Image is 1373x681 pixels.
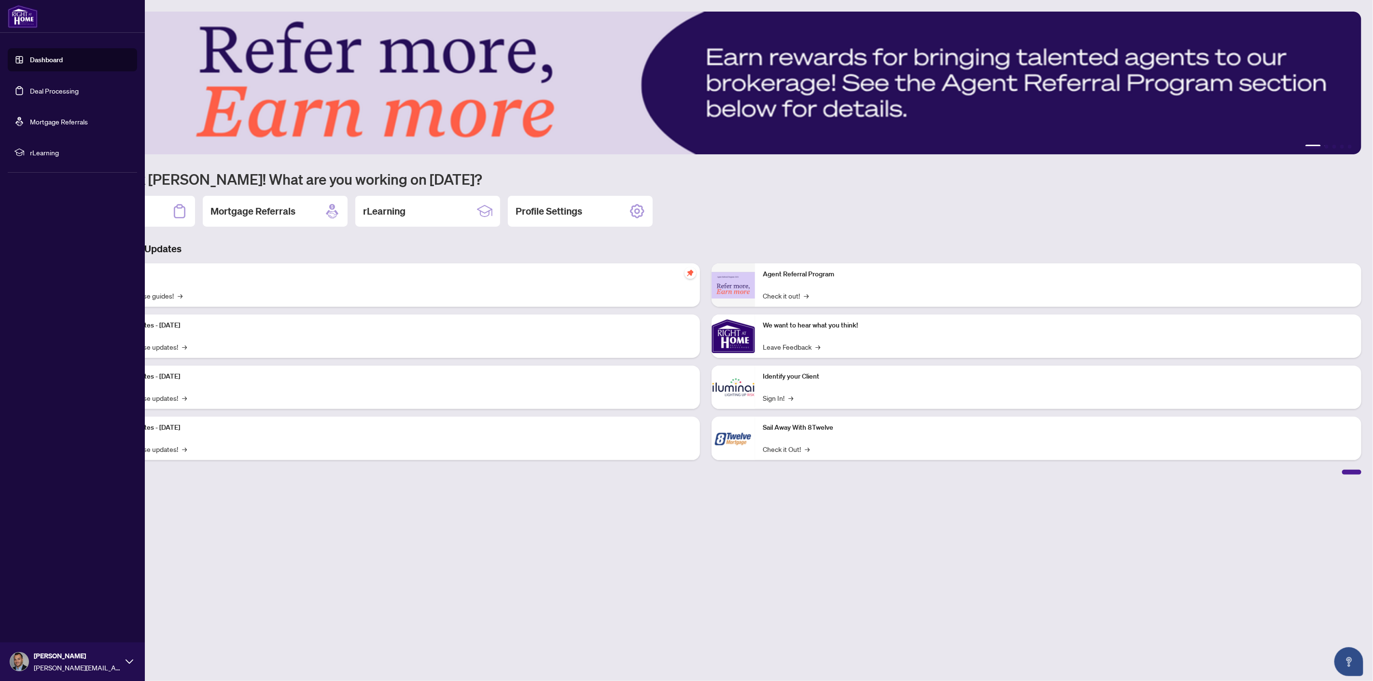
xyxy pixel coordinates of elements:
[50,170,1361,188] h1: Welcome back [PERSON_NAME]! What are you working on [DATE]?
[1334,647,1363,676] button: Open asap
[763,371,1354,382] p: Identify your Client
[1348,145,1352,149] button: 5
[101,320,692,331] p: Platform Updates - [DATE]
[182,341,187,352] span: →
[8,5,38,28] img: logo
[101,422,692,433] p: Platform Updates - [DATE]
[712,314,755,358] img: We want to hear what you think!
[30,117,88,126] a: Mortgage Referrals
[763,444,810,454] a: Check it Out!→
[763,290,809,301] a: Check it out!→
[34,651,121,661] span: [PERSON_NAME]
[516,204,582,218] h2: Profile Settings
[30,147,130,158] span: rLearning
[763,320,1354,331] p: We want to hear what you think!
[10,653,28,671] img: Profile Icon
[1332,145,1336,149] button: 3
[101,371,692,382] p: Platform Updates - [DATE]
[34,662,121,673] span: [PERSON_NAME][EMAIL_ADDRESS][DOMAIN_NAME]
[50,242,1361,256] h3: Brokerage & Industry Updates
[1340,145,1344,149] button: 4
[101,269,692,280] p: Self-Help
[763,341,820,352] a: Leave Feedback→
[363,204,406,218] h2: rLearning
[210,204,295,218] h2: Mortgage Referrals
[178,290,182,301] span: →
[763,422,1354,433] p: Sail Away With 8Twelve
[815,341,820,352] span: →
[1305,145,1321,149] button: 1
[712,417,755,460] img: Sail Away With 8Twelve
[30,55,63,64] a: Dashboard
[763,393,793,403] a: Sign In!→
[804,290,809,301] span: →
[182,393,187,403] span: →
[1325,145,1329,149] button: 2
[805,444,810,454] span: →
[712,366,755,409] img: Identify your Client
[50,12,1361,154] img: Slide 0
[685,267,696,279] span: pushpin
[182,444,187,454] span: →
[763,269,1354,280] p: Agent Referral Program
[30,86,79,95] a: Deal Processing
[712,272,755,299] img: Agent Referral Program
[788,393,793,403] span: →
